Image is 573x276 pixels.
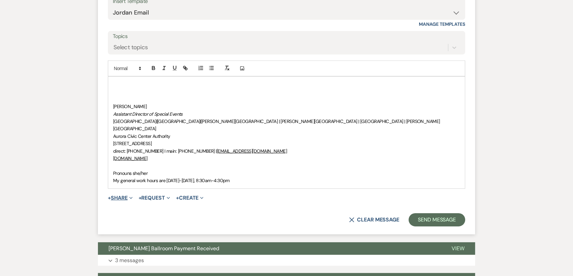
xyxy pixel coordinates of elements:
[139,195,170,201] button: Request
[452,245,464,252] span: View
[176,195,203,201] button: Create
[113,103,147,109] span: [PERSON_NAME]
[108,195,133,201] button: Share
[200,118,201,124] strong: |
[156,118,157,124] strong: |
[98,255,475,266] button: 3 messages
[113,155,148,161] a: [DOMAIN_NAME]
[113,32,460,41] label: Topics
[113,170,148,176] span: Pronouns she/her
[113,111,183,117] em: Assistant Director of Special Events
[176,195,179,201] span: +
[157,118,200,124] span: [GEOGRAPHIC_DATA]
[441,242,475,255] button: View
[109,245,219,252] span: [PERSON_NAME] Ballroom Payment Received
[409,213,465,226] button: Send Message
[113,148,217,154] span: direct: [PHONE_NUMBER] I main: [PHONE_NUMBER] |
[113,43,148,52] div: Select topics
[113,177,230,183] span: My general work hours are [DATE]-[DATE], 8:30am-4:30pm
[419,21,465,27] a: Manage Templates
[115,256,144,265] p: 3 messages
[108,195,111,201] span: +
[113,133,170,139] span: Aurora Civic Center Authority
[139,195,142,201] span: +
[349,217,399,222] button: Clear message
[98,242,441,255] button: [PERSON_NAME] Ballroom Payment Received
[217,148,287,154] a: [EMAIL_ADDRESS][DOMAIN_NAME]
[113,118,156,124] span: [GEOGRAPHIC_DATA]
[113,118,440,132] span: [PERSON_NAME][GEOGRAPHIC_DATA] | [PERSON_NAME][GEOGRAPHIC_DATA] | [GEOGRAPHIC_DATA] | [PERSON_NAM...
[113,140,152,146] span: [STREET_ADDRESS]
